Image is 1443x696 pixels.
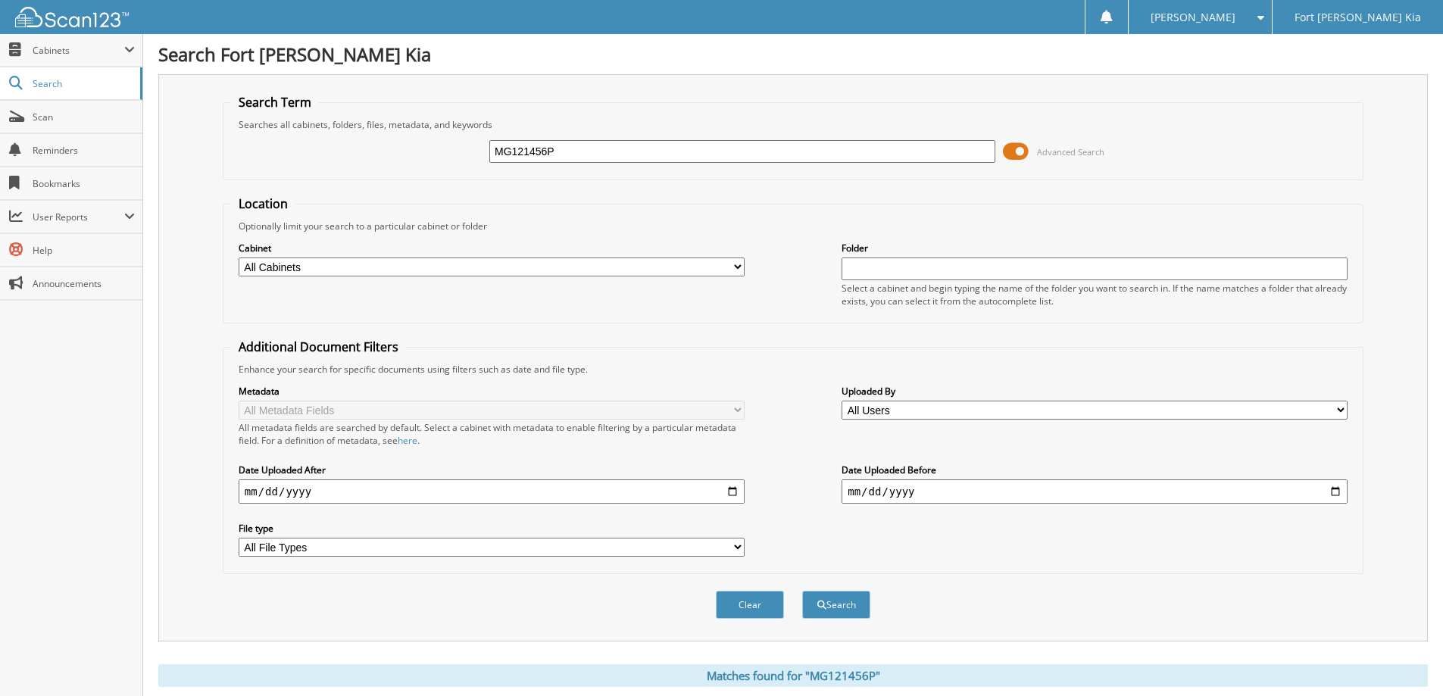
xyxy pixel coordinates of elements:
[239,421,745,447] div: All metadata fields are searched by default. Select a cabinet with metadata to enable filtering b...
[231,118,1355,131] div: Searches all cabinets, folders, files, metadata, and keywords
[33,144,135,157] span: Reminders
[231,363,1355,376] div: Enhance your search for specific documents using filters such as date and file type.
[398,434,417,447] a: here
[15,7,129,27] img: scan123-logo-white.svg
[1151,13,1235,22] span: [PERSON_NAME]
[842,463,1348,476] label: Date Uploaded Before
[842,479,1348,504] input: end
[231,220,1355,233] div: Optionally limit your search to a particular cabinet or folder
[239,463,745,476] label: Date Uploaded After
[1037,146,1104,158] span: Advanced Search
[33,177,135,190] span: Bookmarks
[842,242,1348,254] label: Folder
[842,385,1348,398] label: Uploaded By
[1295,13,1421,22] span: Fort [PERSON_NAME] Kia
[158,42,1428,67] h1: Search Fort [PERSON_NAME] Kia
[33,244,135,257] span: Help
[33,111,135,123] span: Scan
[231,94,319,111] legend: Search Term
[33,77,133,90] span: Search
[33,211,124,223] span: User Reports
[158,664,1428,687] div: Matches found for "MG121456P"
[239,479,745,504] input: start
[231,195,295,212] legend: Location
[239,242,745,254] label: Cabinet
[33,277,135,290] span: Announcements
[239,385,745,398] label: Metadata
[33,44,124,57] span: Cabinets
[716,591,784,619] button: Clear
[231,339,406,355] legend: Additional Document Filters
[842,282,1348,307] div: Select a cabinet and begin typing the name of the folder you want to search in. If the name match...
[802,591,870,619] button: Search
[239,522,745,535] label: File type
